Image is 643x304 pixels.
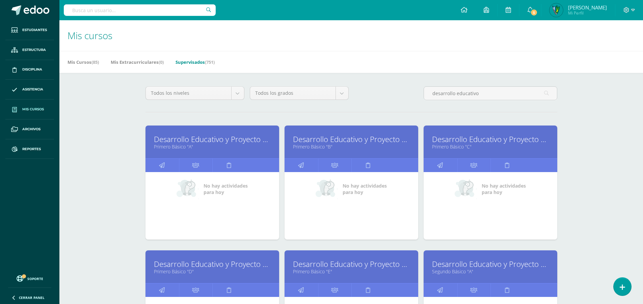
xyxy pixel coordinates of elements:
span: No hay actividades para hoy [482,183,526,195]
span: Disciplina [22,67,42,72]
a: Desarrollo Educativo y Proyecto de Vida [432,134,549,144]
a: Estructura [5,40,54,60]
span: Mis cursos [22,107,44,112]
a: Archivos [5,119,54,139]
a: Desarrollo Educativo y Proyecto de Vida [154,134,271,144]
span: No hay actividades para hoy [204,183,248,195]
input: Busca un usuario... [64,4,216,16]
span: Todos los niveles [151,87,226,100]
span: Estructura [22,47,46,53]
span: (751) [205,59,215,65]
a: Desarrollo Educativo y Proyecto de Vida [432,259,549,269]
span: (85) [91,59,99,65]
a: Disciplina [5,60,54,80]
a: Desarrollo Educativo y Proyecto de Vida [293,134,410,144]
a: Primero Básico "E" [293,268,410,275]
a: Primero Básico "D" [154,268,271,275]
a: Mis Extracurriculares(0) [111,57,164,67]
a: Mis cursos [5,100,54,119]
a: Soporte [8,274,51,283]
span: Mi Perfil [568,10,607,16]
img: no_activities_small.png [177,179,199,199]
a: Estudiantes [5,20,54,40]
span: No hay actividades para hoy [343,183,387,195]
a: Primero Básico "B" [293,143,410,150]
span: [PERSON_NAME] [568,4,607,11]
img: no_activities_small.png [455,179,477,199]
a: Reportes [5,139,54,159]
input: Busca el curso aquí... [424,87,557,100]
a: Primero Básico "A" [154,143,271,150]
span: Asistencia [22,87,43,92]
span: Reportes [22,146,41,152]
span: Todos los grados [255,87,330,100]
img: no_activities_small.png [316,179,338,199]
span: (0) [159,59,164,65]
span: Soporte [27,276,43,281]
a: Primero Básico "C" [432,143,549,150]
a: Desarrollo Educativo y Proyecto de Vida [154,259,271,269]
a: Todos los niveles [146,87,244,100]
a: Supervisados(751) [176,57,215,67]
a: Todos los grados [250,87,348,100]
span: Estudiantes [22,27,47,33]
a: Desarrollo Educativo y Proyecto de Vida [293,259,410,269]
span: Archivos [22,127,41,132]
a: Asistencia [5,80,54,100]
span: 5 [530,9,538,16]
a: Segundo Básico "A" [432,268,549,275]
span: Cerrar panel [19,295,45,300]
img: 1b281a8218983e455f0ded11b96ffc56.png [550,3,563,17]
a: Mis Cursos(85) [68,57,99,67]
span: Mis cursos [68,29,112,42]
